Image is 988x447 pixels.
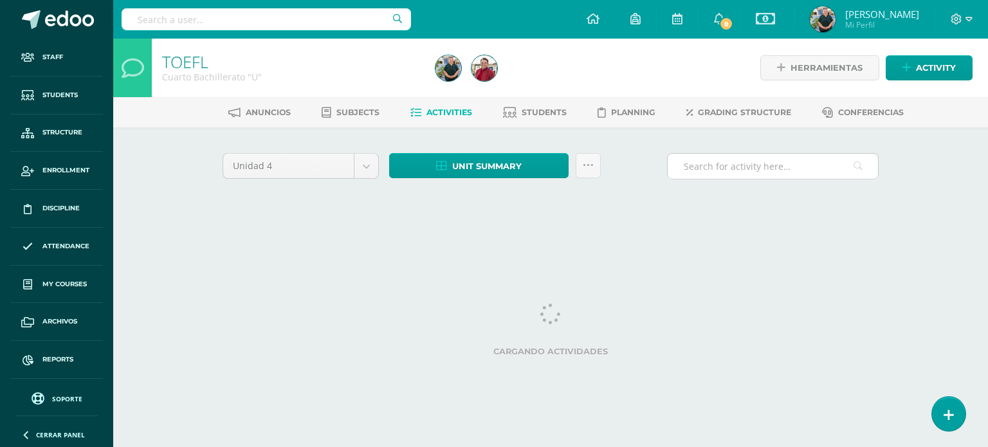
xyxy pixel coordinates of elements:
[162,51,208,73] a: TOEFL
[42,316,77,327] span: Archivos
[10,114,103,152] a: Structure
[598,102,655,123] a: Planning
[10,152,103,190] a: Enrollment
[886,55,973,80] a: Activity
[845,8,919,21] span: [PERSON_NAME]
[162,71,420,83] div: Cuarto Bachillerato 'U'
[435,55,461,81] img: 4447a754f8b82caf5a355abd86508926.png
[410,102,472,123] a: Activities
[10,228,103,266] a: Attendance
[471,55,497,81] img: b0319bba9a756ed947e7626d23660255.png
[42,52,63,62] span: Staff
[223,347,879,356] label: Cargando actividades
[42,127,82,138] span: Structure
[10,190,103,228] a: Discipline
[503,102,567,123] a: Students
[42,279,87,289] span: My courses
[822,102,904,123] a: Conferencias
[42,165,89,176] span: Enrollment
[698,107,791,117] span: Grading structure
[52,394,82,403] span: Soporte
[791,56,863,80] span: Herramientas
[322,102,380,123] a: Subjects
[916,56,956,80] span: Activity
[15,389,98,406] a: Soporte
[686,102,791,123] a: Grading structure
[42,90,78,100] span: Students
[36,430,85,439] span: Cerrar panel
[10,341,103,379] a: Reports
[10,77,103,114] a: Students
[10,266,103,304] a: My courses
[426,107,472,117] span: Activities
[668,154,878,179] input: Search for activity here…
[10,303,103,341] a: Archivos
[719,17,733,31] span: 8
[452,154,522,178] span: Unit summary
[162,53,420,71] h1: TOEFL
[42,203,80,214] span: Discipline
[522,107,567,117] span: Students
[42,354,73,365] span: Reports
[246,107,291,117] span: Anuncios
[10,39,103,77] a: Staff
[223,154,378,178] a: Unidad 4
[336,107,380,117] span: Subjects
[42,241,89,251] span: Attendance
[228,102,291,123] a: Anuncios
[389,153,569,178] a: Unit summary
[845,19,919,30] span: Mi Perfil
[611,107,655,117] span: Planning
[810,6,836,32] img: 4447a754f8b82caf5a355abd86508926.png
[838,107,904,117] span: Conferencias
[233,154,344,178] span: Unidad 4
[760,55,879,80] a: Herramientas
[122,8,411,30] input: Search a user…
